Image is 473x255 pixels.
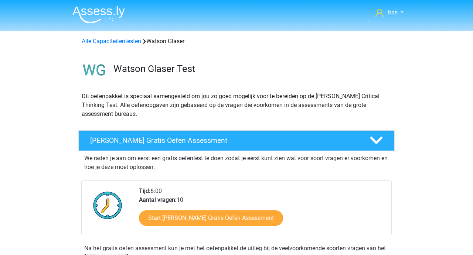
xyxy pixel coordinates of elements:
[79,37,394,46] div: Watson Glaser
[89,187,126,224] img: Klok
[388,9,398,16] span: bas
[90,136,358,145] h4: [PERSON_NAME] Gratis Oefen Assessment
[113,63,389,75] h3: Watson Glaser Test
[79,55,110,86] img: watson glaser
[139,187,150,194] b: Tijd:
[75,130,398,151] a: [PERSON_NAME] Gratis Oefen Assessment
[139,210,283,226] a: Start [PERSON_NAME] Gratis Oefen Assessment
[133,187,391,235] div: 6:00 10
[72,6,125,23] img: Assessly
[139,196,177,203] b: Aantal vragen:
[372,8,406,17] a: bas
[82,92,391,118] p: Dit oefenpakket is speciaal samengesteld om jou zo goed mogelijk voor te bereiden op de [PERSON_N...
[82,38,141,45] a: Alle Capaciteitentesten
[84,154,389,172] p: We raden je aan om eerst een gratis oefentest te doen zodat je eerst kunt zien wat voor soort vra...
